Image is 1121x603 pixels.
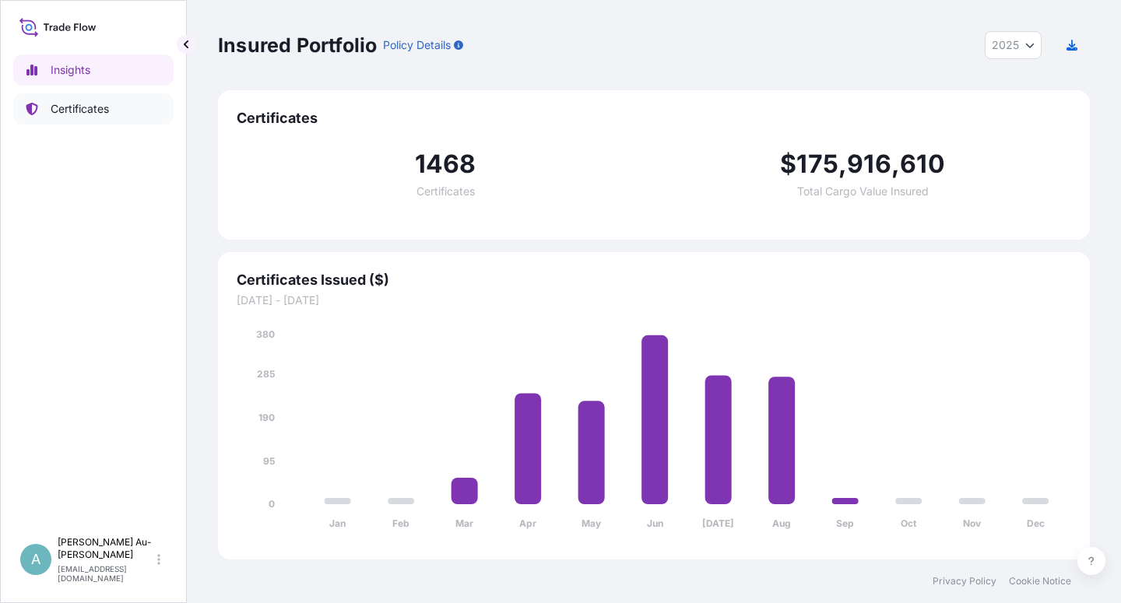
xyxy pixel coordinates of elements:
tspan: 95 [263,455,275,467]
tspan: Nov [963,517,982,529]
span: , [838,152,847,177]
p: [EMAIL_ADDRESS][DOMAIN_NAME] [58,564,154,583]
tspan: Aug [772,517,791,529]
span: Certificates [237,109,1071,128]
button: Year Selector [985,31,1042,59]
tspan: Dec [1027,517,1045,529]
span: , [891,152,900,177]
tspan: Oct [901,517,917,529]
span: 610 [900,152,945,177]
a: Certificates [13,93,174,124]
tspan: Mar [455,517,473,529]
tspan: Jan [329,517,346,529]
span: 175 [796,152,838,177]
p: Insured Portfolio [218,33,377,58]
a: Insights [13,54,174,86]
tspan: 285 [257,368,275,380]
a: Privacy Policy [933,575,996,587]
tspan: Apr [519,517,536,529]
tspan: Jun [647,517,663,529]
a: Cookie Notice [1009,575,1071,587]
span: 2025 [992,37,1019,53]
p: Policy Details [383,37,451,53]
span: Total Cargo Value Insured [797,186,929,197]
span: Certificates Issued ($) [237,271,1071,289]
tspan: 380 [256,328,275,340]
span: 916 [847,152,891,177]
p: Certificates [51,101,109,117]
span: Certificates [416,186,475,197]
tspan: May [582,517,602,529]
tspan: 190 [258,412,275,423]
p: [PERSON_NAME] Au-[PERSON_NAME] [58,536,154,561]
span: [DATE] - [DATE] [237,293,1071,308]
tspan: Sep [836,517,854,529]
span: 1468 [415,152,476,177]
tspan: [DATE] [702,517,734,529]
tspan: 0 [269,498,275,510]
tspan: Feb [392,517,409,529]
p: Insights [51,62,90,78]
span: A [31,552,40,567]
span: $ [780,152,796,177]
